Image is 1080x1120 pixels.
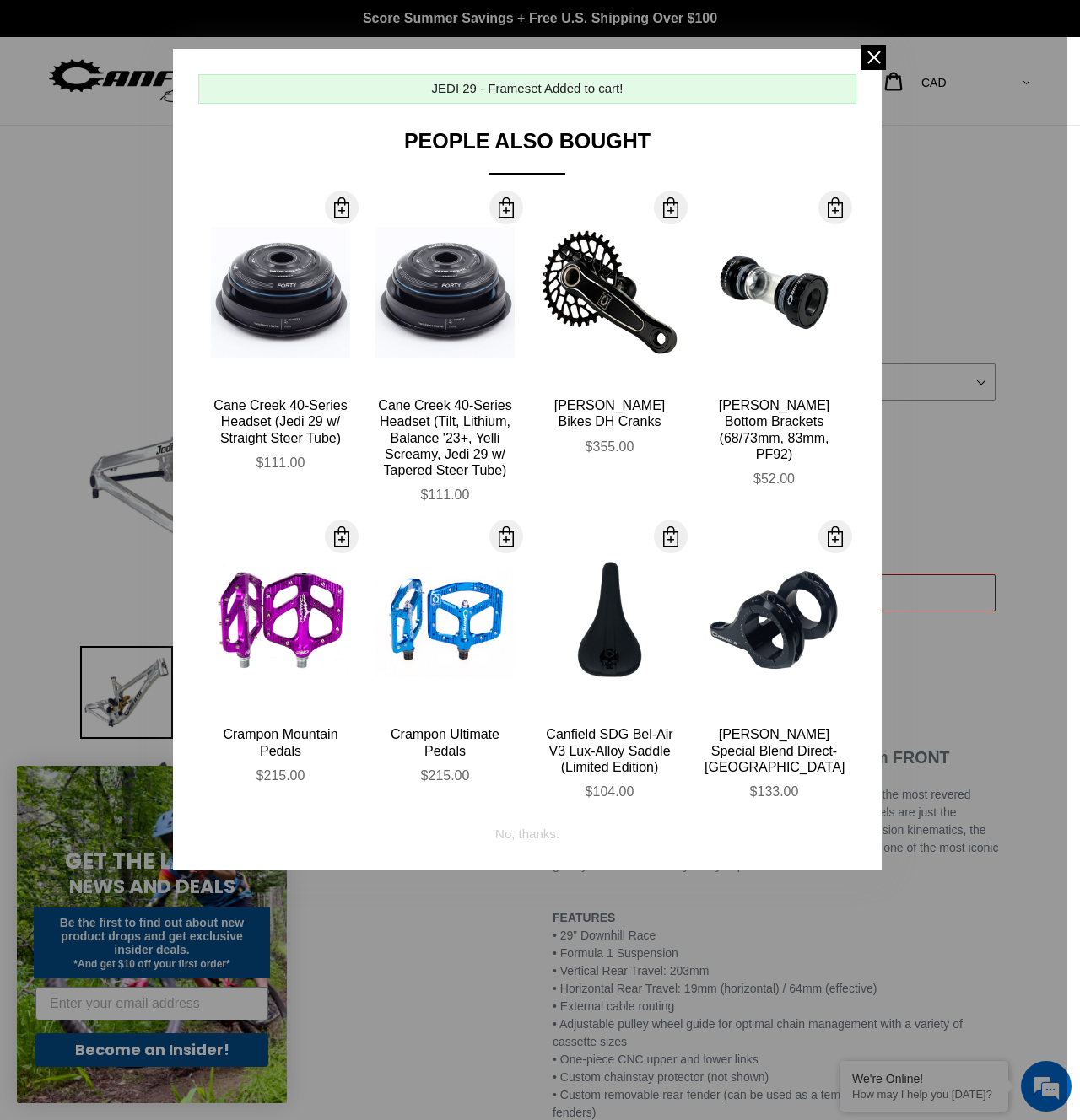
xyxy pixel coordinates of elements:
span: $215.00 [421,768,470,783]
span: $111.00 [256,455,305,470]
img: Canfield-Crank-ABRing-2_f5827bbc-43d3-48a9-b851-7d9fc7875f27_large.jpg [540,223,679,362]
img: Canfield-Crampon-Mountain-Purple-Shopify_large.jpg [211,552,350,691]
div: [PERSON_NAME] Special Blend Direct-[GEOGRAPHIC_DATA] [705,726,844,775]
div: People Also Bought [198,129,856,175]
span: $104.00 [586,784,634,799]
img: Canfield-Special-Blend-DH-Stem-quarter_large.jpg [705,552,844,691]
div: Canfield SDG Bel-Air V3 Lux-Alloy Saddle (Limited Edition) [540,726,679,775]
img: Canfield-Crampon-Ultimate-Blue_large.jpg [375,552,515,691]
div: Crampon Ultimate Pedals [375,726,515,758]
img: 42-BAA0533K9673-500x471_large.jpg [375,227,515,358]
span: $355.00 [586,439,634,454]
div: JEDI 29 - Frameset Added to cart! [432,79,624,99]
span: $215.00 [256,768,305,783]
div: Crampon Mountain Pedals [211,726,350,758]
span: $133.00 [750,784,799,799]
div: No, thanks. [495,812,559,844]
img: Canfield-Bottom-Bracket-73mm-Shopify_large.jpg [705,223,844,362]
div: [PERSON_NAME] Bottom Brackets (68/73mm, 83mm, PF92) [705,397,844,462]
div: [PERSON_NAME] Bikes DH Cranks [540,397,679,429]
span: $111.00 [421,487,470,502]
span: $52.00 [753,471,795,486]
div: Cane Creek 40-Series Headset (Tilt, Lithium, Balance '23+, Yelli Screamy, Jedi 29 w/ Tapered Stee... [375,397,515,478]
div: Cane Creek 40-Series Headset (Jedi 29 w/ Straight Steer Tube) [211,397,350,446]
img: 42-BAA0533K9673-500x471_e62e8459-f812-4977-af72-827e1a1c851c_large.jpg [211,227,350,358]
img: Canfield-SDG-Bel-Air-Saddle_large.jpg [540,552,679,691]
